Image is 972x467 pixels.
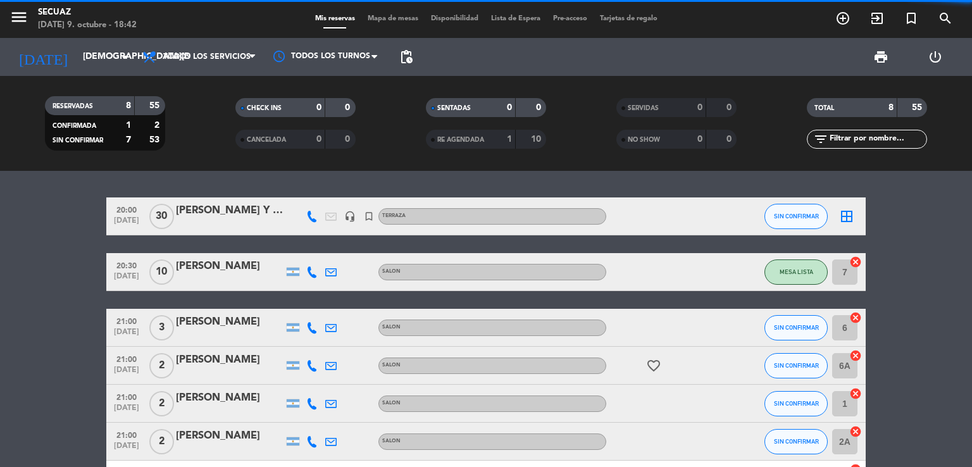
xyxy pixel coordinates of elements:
i: power_settings_new [928,49,943,65]
div: LOG OUT [908,38,963,76]
strong: 0 [536,103,544,112]
span: [DATE] [111,216,142,231]
strong: 55 [149,101,162,110]
button: SIN CONFIRMAR [764,315,828,340]
span: SIN CONFIRMAR [53,137,103,144]
div: [PERSON_NAME] [176,352,283,368]
i: favorite_border [646,358,661,373]
span: CONFIRMADA [53,123,96,129]
span: CANCELADA [247,137,286,143]
i: cancel [849,311,862,324]
strong: 0 [316,103,321,112]
span: Tarjetas de regalo [594,15,664,22]
button: SIN CONFIRMAR [764,391,828,416]
span: SALON [382,325,401,330]
span: RESERVADAS [53,103,93,109]
i: search [938,11,953,26]
strong: 10 [531,135,544,144]
span: TOTAL [814,105,834,111]
span: 21:00 [111,389,142,404]
div: [PERSON_NAME] [176,428,283,444]
span: SIN CONFIRMAR [774,324,819,331]
span: 30 [149,204,174,229]
i: filter_list [813,132,828,147]
i: cancel [849,256,862,268]
strong: 7 [126,135,131,144]
span: [DATE] [111,442,142,456]
div: secuaz [38,6,137,19]
button: SIN CONFIRMAR [764,204,828,229]
span: TERRAZA [382,213,406,218]
i: cancel [849,387,862,400]
i: headset_mic [344,211,356,222]
span: SENTADAS [437,105,471,111]
span: Disponibilidad [425,15,485,22]
input: Filtrar por nombre... [828,132,926,146]
strong: 0 [726,103,734,112]
span: 3 [149,315,174,340]
span: SALON [382,269,401,274]
div: [DATE] 9. octubre - 18:42 [38,19,137,32]
span: NO SHOW [628,137,660,143]
i: menu [9,8,28,27]
span: 20:00 [111,202,142,216]
strong: 1 [507,135,512,144]
span: SIN CONFIRMAR [774,438,819,445]
strong: 8 [126,101,131,110]
span: Todos los servicios [163,53,251,61]
span: 10 [149,259,174,285]
span: Mis reservas [309,15,361,22]
button: SIN CONFIRMAR [764,429,828,454]
strong: 53 [149,135,162,144]
div: [PERSON_NAME] [176,314,283,330]
span: Mapa de mesas [361,15,425,22]
span: SIN CONFIRMAR [774,400,819,407]
strong: 0 [345,135,352,144]
button: SIN CONFIRMAR [764,353,828,378]
span: 2 [149,429,174,454]
strong: 0 [345,103,352,112]
div: [PERSON_NAME] [176,390,283,406]
span: [DATE] [111,328,142,342]
div: [PERSON_NAME] Y [PERSON_NAME] [176,202,283,219]
strong: 0 [726,135,734,144]
span: CHECK INS [247,105,282,111]
span: 21:00 [111,351,142,366]
strong: 0 [697,135,702,144]
span: 21:00 [111,313,142,328]
strong: 0 [507,103,512,112]
span: [DATE] [111,272,142,287]
span: SIN CONFIRMAR [774,213,819,220]
span: MESA LISTA [780,268,813,275]
i: turned_in_not [904,11,919,26]
span: SALON [382,439,401,444]
span: [DATE] [111,366,142,380]
i: [DATE] [9,43,77,71]
span: 20:30 [111,258,142,272]
strong: 2 [154,121,162,130]
span: pending_actions [399,49,414,65]
button: MESA LISTA [764,259,828,285]
span: [DATE] [111,404,142,418]
i: arrow_drop_down [118,49,133,65]
i: border_all [839,209,854,224]
span: print [873,49,888,65]
span: 2 [149,391,174,416]
span: 2 [149,353,174,378]
span: 21:00 [111,427,142,442]
span: SALON [382,363,401,368]
i: exit_to_app [869,11,885,26]
strong: 55 [912,103,925,112]
strong: 0 [697,103,702,112]
strong: 8 [888,103,894,112]
i: turned_in_not [363,211,375,222]
strong: 1 [126,121,131,130]
i: cancel [849,349,862,362]
strong: 0 [316,135,321,144]
span: Lista de Espera [485,15,547,22]
span: SIN CONFIRMAR [774,362,819,369]
span: SALON [382,401,401,406]
span: RE AGENDADA [437,137,484,143]
span: Pre-acceso [547,15,594,22]
span: SERVIDAS [628,105,659,111]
